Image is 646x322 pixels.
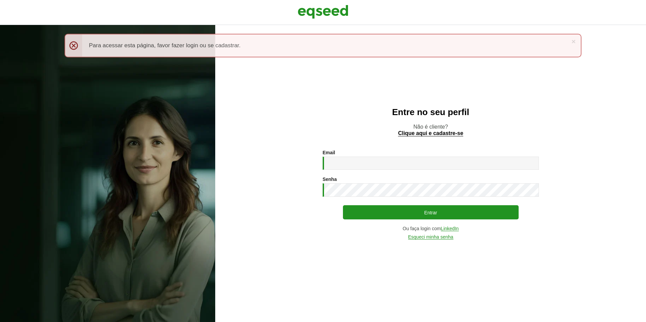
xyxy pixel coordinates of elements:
[572,38,576,45] a: ×
[408,235,453,240] a: Esqueci minha senha
[229,124,632,136] p: Não é cliente?
[323,226,539,231] div: Ou faça login com
[229,107,632,117] h2: Entre no seu perfil
[298,3,348,20] img: EqSeed Logo
[323,150,335,155] label: Email
[65,34,581,57] div: Para acessar esta página, favor fazer login ou se cadastrar.
[343,205,519,219] button: Entrar
[398,131,463,136] a: Clique aqui e cadastre-se
[441,226,459,231] a: LinkedIn
[323,177,337,182] label: Senha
